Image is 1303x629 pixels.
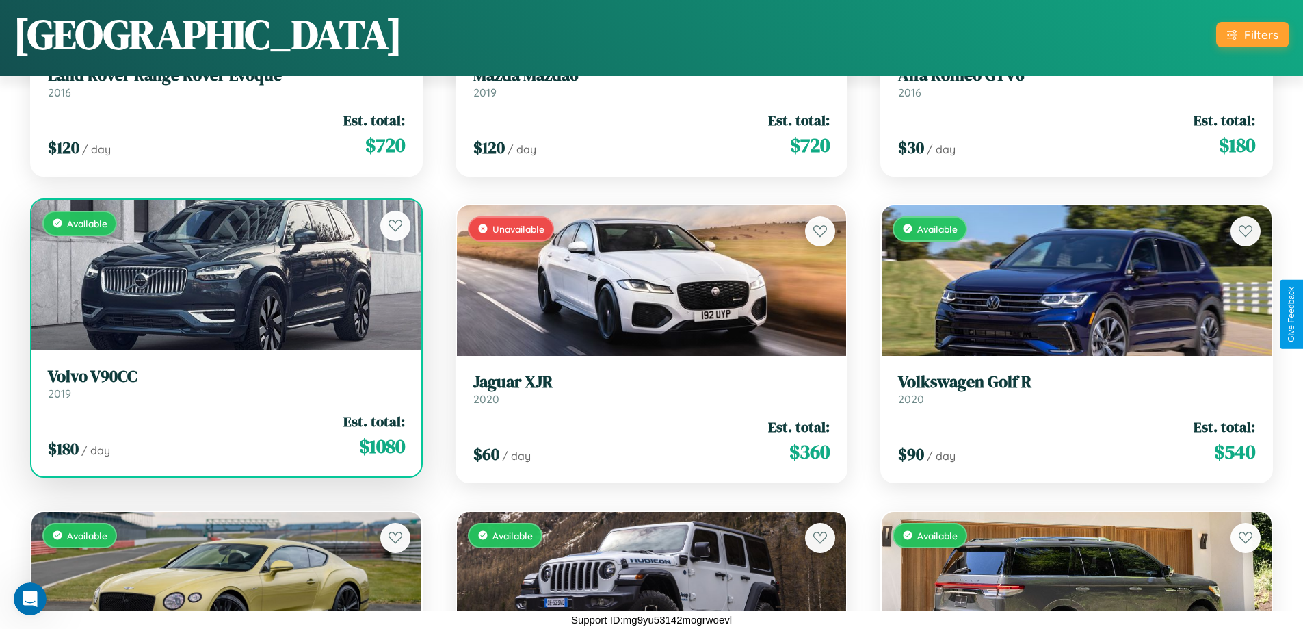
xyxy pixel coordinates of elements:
[473,392,499,406] span: 2020
[1214,438,1255,465] span: $ 540
[67,218,107,229] span: Available
[898,372,1255,406] a: Volkswagen Golf R2020
[917,530,958,541] span: Available
[48,367,405,400] a: Volvo V90CC2019
[473,66,830,86] h3: Mazda Mazda6
[343,411,405,431] span: Est. total:
[473,372,830,392] h3: Jaguar XJR
[492,530,533,541] span: Available
[1194,417,1255,437] span: Est. total:
[789,438,830,465] span: $ 360
[14,582,47,615] iframe: Intercom live chat
[82,142,111,156] span: / day
[48,367,405,387] h3: Volvo V90CC
[359,433,405,460] span: $ 1080
[1216,22,1289,47] button: Filters
[67,530,107,541] span: Available
[473,66,830,99] a: Mazda Mazda62019
[473,372,830,406] a: Jaguar XJR2020
[48,66,405,99] a: Land Rover Range Rover Evoque2016
[898,86,921,99] span: 2016
[898,66,1255,99] a: Alfa Romeo GTV62016
[81,444,110,457] span: / day
[927,449,956,463] span: / day
[492,223,544,235] span: Unavailable
[1219,131,1255,159] span: $ 180
[898,392,924,406] span: 2020
[365,131,405,159] span: $ 720
[898,66,1255,86] h3: Alfa Romeo GTV6
[473,443,499,465] span: $ 60
[790,131,830,159] span: $ 720
[473,136,505,159] span: $ 120
[48,387,71,400] span: 2019
[768,417,830,437] span: Est. total:
[927,142,956,156] span: / day
[48,66,405,86] h3: Land Rover Range Rover Evoque
[1194,110,1255,130] span: Est. total:
[898,136,924,159] span: $ 30
[1287,287,1296,342] div: Give Feedback
[898,443,924,465] span: $ 90
[48,86,71,99] span: 2016
[917,223,958,235] span: Available
[48,437,79,460] span: $ 180
[571,611,732,629] p: Support ID: mg9yu53142mogrwoevl
[14,6,402,62] h1: [GEOGRAPHIC_DATA]
[502,449,531,463] span: / day
[1244,27,1278,42] div: Filters
[48,136,79,159] span: $ 120
[898,372,1255,392] h3: Volkswagen Golf R
[508,142,536,156] span: / day
[473,86,497,99] span: 2019
[768,110,830,130] span: Est. total:
[343,110,405,130] span: Est. total:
